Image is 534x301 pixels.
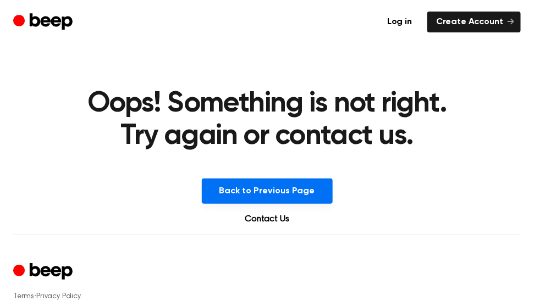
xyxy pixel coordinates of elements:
a: Cruip [13,261,75,283]
a: Log in [378,12,421,32]
a: Create Account [427,12,521,32]
a: Privacy Policy [36,293,81,300]
a: Contact Us [232,213,302,226]
button: Back to Previous Page [202,179,333,204]
a: Terms [13,293,34,300]
h1: Oops! Something is not right. Try again or contact us. [82,88,452,152]
a: Beep [13,12,75,33]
